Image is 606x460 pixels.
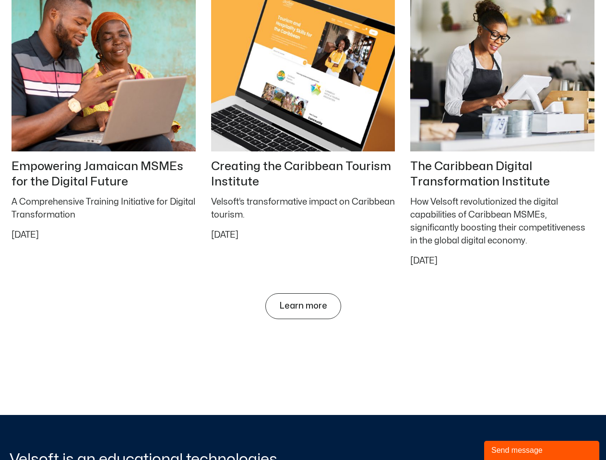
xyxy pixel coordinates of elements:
iframe: chat widget [484,439,601,460]
h2: The Caribbean Digital Transformation Institute [410,159,594,190]
h2: Creating the Caribbean Tourism Institute [211,159,395,190]
a: Learn more [265,293,341,319]
div: A Comprehensive Training Initiative for Digital Transformation [12,195,196,221]
h2: Empowering Jamaican MSMEs for the Digital Future [12,159,196,190]
p: [DATE] [12,231,196,240]
div: How Velsoft revolutionized the digital capabilities of Caribbean MSMEs, significantly boosting th... [410,195,594,247]
p: [DATE] [410,257,594,265]
p: [DATE] [211,231,395,240]
div: Velsoft’s transformative impact on Caribbean tourism. [211,195,395,221]
span: Learn more [279,301,327,311]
